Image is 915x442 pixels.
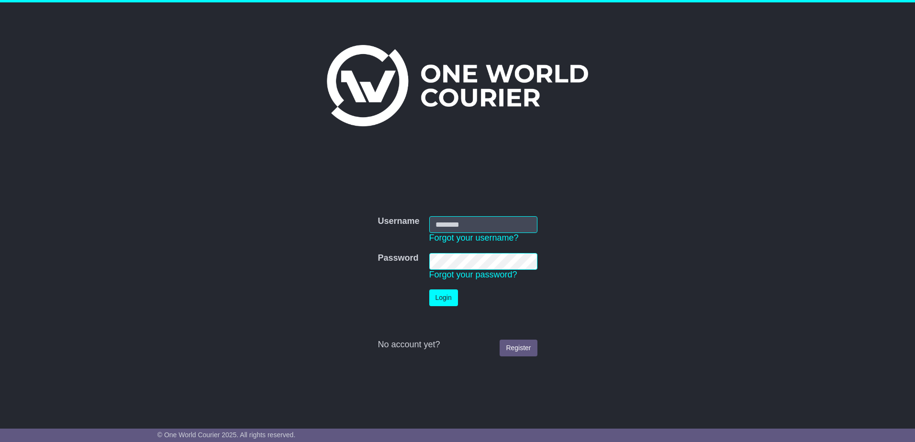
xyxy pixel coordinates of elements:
a: Register [500,340,537,356]
a: Forgot your password? [429,270,517,279]
button: Login [429,289,458,306]
label: Password [378,253,418,264]
img: One World [327,45,588,126]
span: © One World Courier 2025. All rights reserved. [157,431,296,439]
a: Forgot your username? [429,233,519,243]
label: Username [378,216,419,227]
div: No account yet? [378,340,537,350]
